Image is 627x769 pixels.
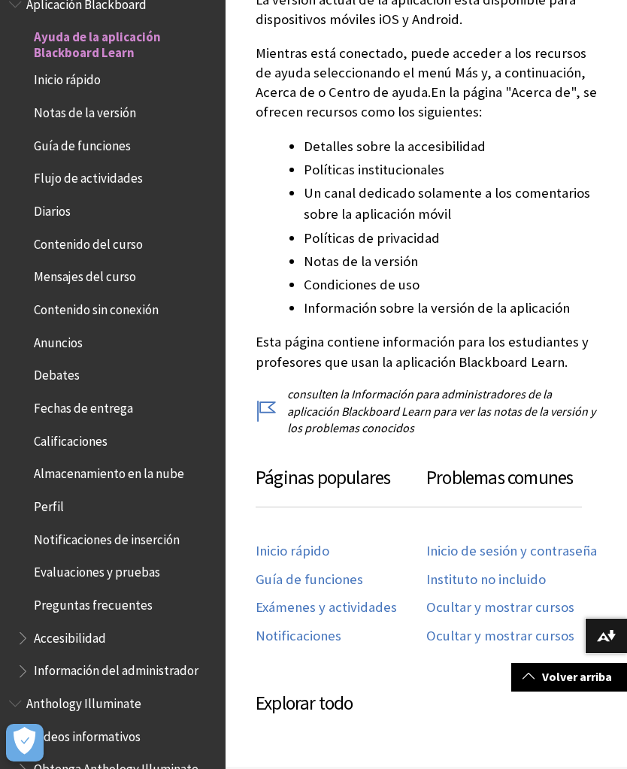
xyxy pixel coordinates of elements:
a: Ocultar y mostrar cursos [426,628,574,645]
a: Instituto no incluido [426,571,546,589]
a: Volver arriba [511,663,627,691]
span: Notas de la versión [34,100,136,120]
p: Mientras está conectado, puede acceder a los recursos de ayuda seleccionando el menú Más y, a con... [256,44,597,123]
p: consulten la Información para administradores de la aplicación Blackboard Learn para ver las nota... [256,386,597,436]
li: Políticas institucionales [304,159,597,180]
span: Preguntas frecuentes [34,592,153,613]
span: Evaluaciones y pruebas [34,560,160,580]
span: Contenido del curso [34,232,143,252]
a: Inicio rápido [256,543,329,560]
li: Condiciones de uso [304,274,597,295]
span: Debates [34,363,80,383]
span: Almacenamiento en la nube [34,462,184,482]
a: Ocultar y mostrar cursos [426,599,574,616]
span: Flujo de actividades [34,166,143,186]
li: Detalles sobre la accesibilidad [304,136,597,157]
span: Fechas de entrega [34,395,133,416]
span: Mensajes del curso [34,265,136,285]
span: Información del administrador [34,658,198,679]
span: Notificaciones de inserción [34,527,180,547]
span: Guía de funciones [34,133,131,153]
h3: Páginas populares [256,464,426,508]
li: Notas de la versión [304,251,597,272]
span: Perfil [34,494,64,514]
h3: Problemas comunes [426,464,582,508]
li: Un canal dedicado solamente a los comentarios sobre la aplicación móvil [304,183,597,225]
a: Exámenes y actividades [256,599,397,616]
span: Anthology Illuminate [26,691,141,711]
li: Información sobre la versión de la aplicación [304,298,597,319]
span: Contenido sin conexión [34,297,159,317]
span: Calificaciones [34,428,108,449]
a: Guía de funciones [256,571,363,589]
span: Accesibilidad [34,625,106,646]
span: Diarios [34,198,71,219]
a: Notificaciones [256,628,341,645]
span: Inicio rápido [34,68,101,88]
h3: Explorar todo [256,689,597,718]
a: Inicio de sesión y contraseña [426,543,597,560]
button: Abrir preferencias [6,724,44,761]
li: Políticas de privacidad [304,228,597,249]
p: Esta página contiene información para los estudiantes y profesores que usan la aplicación Blackbo... [256,332,597,371]
span: Ayuda de la aplicación Blackboard Learn [34,25,215,60]
span: Videos informativos [34,724,141,744]
span: Anuncios [34,330,83,350]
